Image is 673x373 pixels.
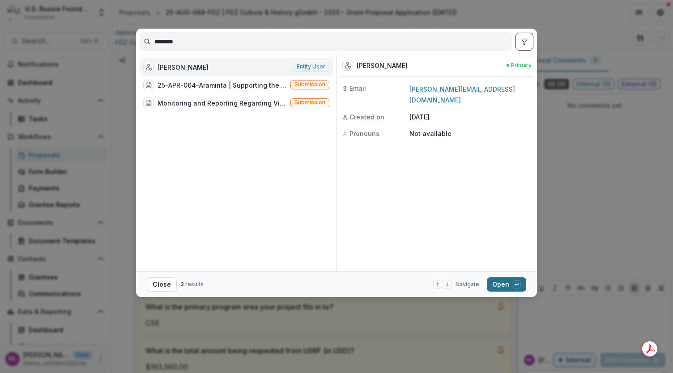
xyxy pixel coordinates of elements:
p: [DATE] [409,112,532,122]
div: 25-APR-064-Araminta | Supporting the mandate of the UN Special Rapporteur on human rights in [GEO... [158,81,287,90]
span: Primary [511,61,532,69]
span: Submission [294,81,325,88]
button: Close [147,277,177,292]
span: Created on [349,112,384,122]
span: results [185,281,204,288]
span: 3 [180,281,184,288]
button: toggle filters [515,33,533,51]
div: [PERSON_NAME] [357,61,408,70]
span: Pronouns [349,129,379,138]
span: Email [349,84,366,93]
span: Navigate [456,280,479,288]
button: Open [487,277,526,292]
div: [PERSON_NAME] [158,63,209,72]
span: Submission [294,99,325,106]
span: Entity user [297,64,325,70]
div: Monitoring and Reporting Regarding Violations of Lawyers’ Rights in Contemporary [GEOGRAPHIC_DATA... [158,98,287,108]
a: [PERSON_NAME][EMAIL_ADDRESS][DOMAIN_NAME] [409,85,515,104]
p: Not available [409,129,532,138]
